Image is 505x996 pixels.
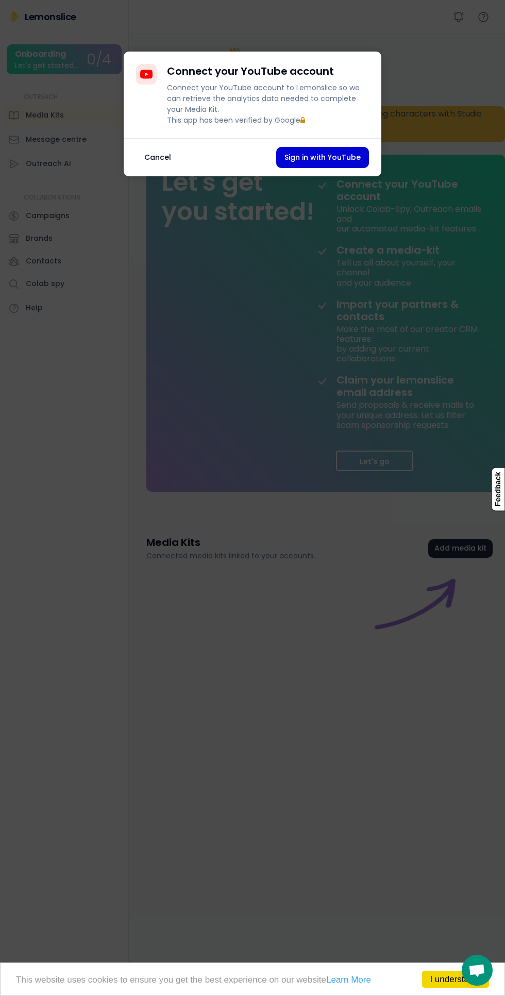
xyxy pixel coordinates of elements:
h4: Connect your YouTube account [167,64,334,78]
a: I understand! [422,971,489,988]
div: Connect your YouTube account to Lemonslice so we can retrieve the analytics data needed to comple... [167,82,369,126]
button: Cancel [136,147,179,168]
button: Sign in with YouTube [276,147,369,168]
div: Open chat [462,955,493,986]
img: YouTubeIcon.svg [140,68,153,80]
p: This website uses cookies to ensure you get the best experience on our website [16,975,489,984]
a: Learn More [326,975,371,985]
